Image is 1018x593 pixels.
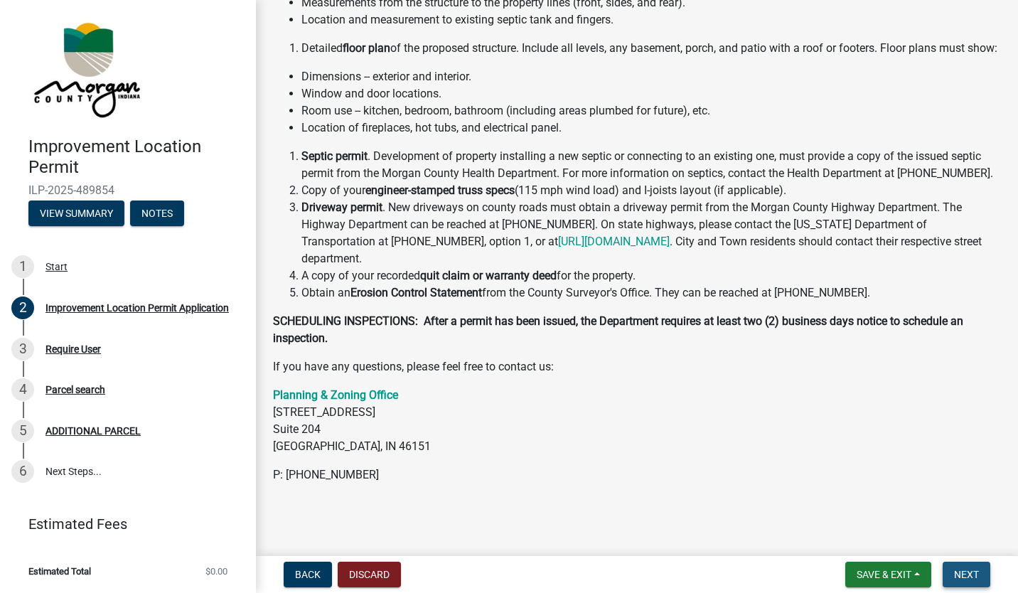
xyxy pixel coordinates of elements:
[11,420,34,442] div: 5
[350,286,482,299] strong: Erosion Control Statement
[130,201,184,226] button: Notes
[130,208,184,220] wm-modal-confirm: Notes
[28,208,124,220] wm-modal-confirm: Summary
[301,85,1001,102] li: Window and door locations.
[301,267,1001,284] li: A copy of your recorded for the property.
[943,562,990,587] button: Next
[301,284,1001,301] li: Obtain an from the County Surveyor's Office. They can be reached at [PHONE_NUMBER].
[273,358,1001,375] p: If you have any questions, please feel free to contact us:
[301,102,1001,119] li: Room use -- kitchen, bedroom, bathroom (including areas plumbed for future), etc.
[295,569,321,580] span: Back
[273,314,963,345] strong: SCHEDULING INSPECTIONS: After a permit has been issued, the Department requires at least two (2) ...
[28,183,227,197] span: ILP-2025-489854
[205,567,227,576] span: $0.00
[420,269,557,282] strong: quit claim or warranty deed
[11,510,233,538] a: Estimated Fees
[11,378,34,401] div: 4
[273,388,398,402] a: Planning & Zoning Office
[11,255,34,278] div: 1
[28,137,245,178] h4: Improvement Location Permit
[301,68,1001,85] li: Dimensions -- exterior and interior.
[301,148,1001,182] li: . Development of property installing a new septic or connecting to an existing one, must provide ...
[845,562,931,587] button: Save & Exit
[45,385,105,395] div: Parcel search
[301,201,382,214] strong: Driveway permit
[45,426,141,436] div: ADDITIONAL PARCEL
[343,41,390,55] strong: floor plan
[954,569,979,580] span: Next
[338,562,401,587] button: Discard
[301,149,368,163] strong: Septic permit
[45,262,68,272] div: Start
[28,567,91,576] span: Estimated Total
[11,296,34,319] div: 2
[558,235,670,248] a: [URL][DOMAIN_NAME]
[28,201,124,226] button: View Summary
[284,562,332,587] button: Back
[45,303,229,313] div: Improvement Location Permit Application
[273,466,1001,484] p: P: [PHONE_NUMBER]
[273,387,1001,455] p: [STREET_ADDRESS] Suite 204 [GEOGRAPHIC_DATA], IN 46151
[301,119,1001,137] li: Location of fireplaces, hot tubs, and electrical panel.
[11,338,34,360] div: 3
[301,182,1001,199] li: Copy of your (115 mph wind load) and I-joists layout (if applicable).
[857,569,911,580] span: Save & Exit
[301,11,1001,28] li: Location and measurement to existing septic tank and fingers.
[301,199,1001,267] li: . New driveways on county roads must obtain a driveway permit from the Morgan County Highway Depa...
[28,15,143,122] img: Morgan County, Indiana
[11,460,34,483] div: 6
[365,183,515,197] strong: engineer-stamped truss specs
[45,344,101,354] div: Require User
[301,40,1001,57] li: Detailed of the proposed structure. Include all levels, any basement, porch, and patio with a roo...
